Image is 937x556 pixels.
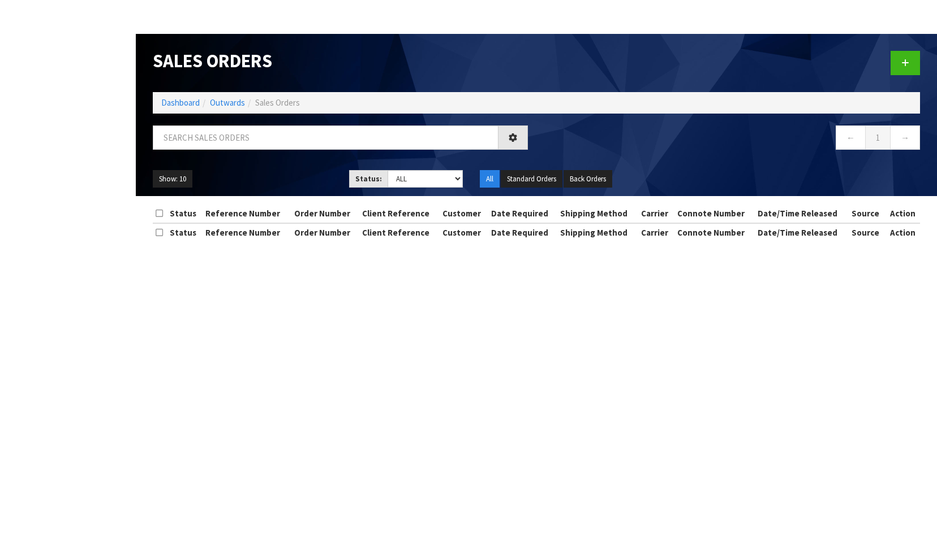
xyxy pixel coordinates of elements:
th: Date/Time Released [755,223,849,241]
th: Date Required [488,205,557,223]
th: Connote Number [674,223,755,241]
button: Show: 10 [153,170,192,188]
th: Client Reference [359,223,440,241]
a: → [890,125,920,150]
th: Source [849,223,886,241]
th: Source [849,205,886,223]
h1: Sales Orders [153,51,528,71]
button: Back Orders [564,170,612,188]
span: Sales Orders [255,97,300,108]
th: Reference Number [203,205,291,223]
strong: Status: [355,174,382,184]
th: Reference Number [203,223,291,241]
input: Search sales orders [153,125,498,150]
th: Customer [440,223,488,241]
th: Carrier [638,223,674,241]
th: Date Required [488,223,557,241]
th: Shipping Method [557,205,638,223]
a: Dashboard [161,97,200,108]
th: Order Number [291,223,359,241]
th: Date/Time Released [755,205,849,223]
nav: Page navigation [545,125,920,153]
button: Standard Orders [501,170,562,188]
th: Action [886,223,920,241]
th: Status [167,223,203,241]
th: Carrier [638,205,674,223]
th: Connote Number [674,205,755,223]
th: Status [167,205,203,223]
a: 1 [865,125,891,150]
th: Client Reference [359,205,440,223]
a: ← [836,125,866,150]
th: Action [886,205,920,223]
a: Outwards [210,97,245,108]
button: All [480,170,500,188]
th: Shipping Method [557,223,638,241]
th: Order Number [291,205,359,223]
th: Customer [440,205,488,223]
